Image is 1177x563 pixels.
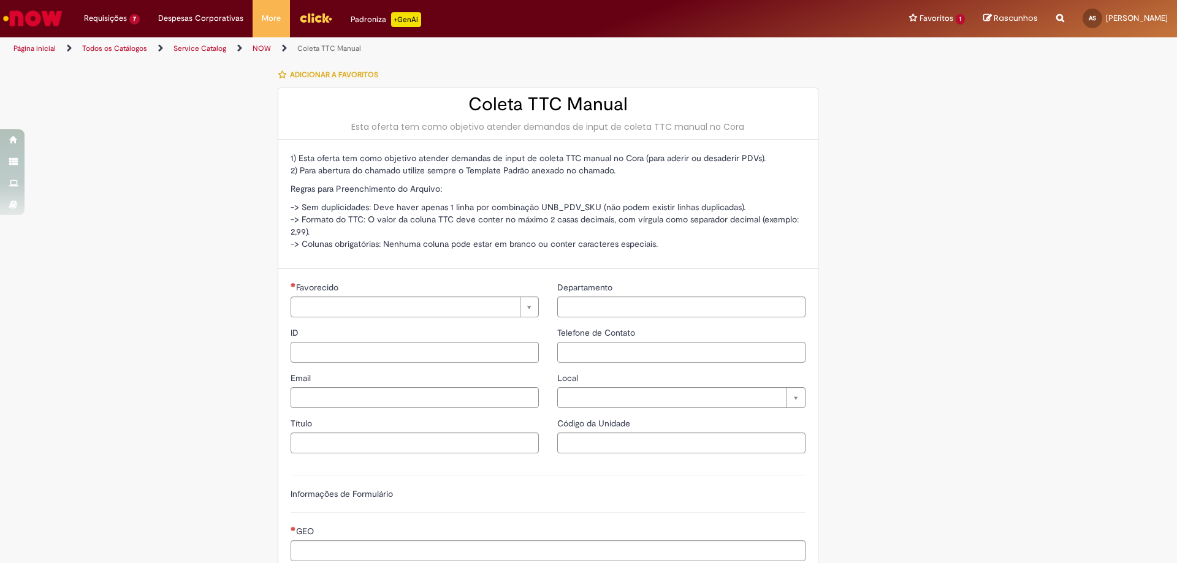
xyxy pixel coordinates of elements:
[557,282,615,293] span: Departamento
[262,12,281,25] span: More
[557,433,806,453] input: Código da Unidade
[291,540,806,561] input: GEO
[297,43,361,53] a: Coleta TTC Manual
[253,43,271,53] a: NOW
[557,342,806,363] input: Telefone de Contato
[299,9,332,27] img: click_logo_yellow_360x200.png
[291,418,314,429] span: Título
[291,94,806,115] h2: Coleta TTC Manual
[983,13,1038,25] a: Rascunhos
[351,12,421,27] div: Padroniza
[920,12,953,25] span: Favoritos
[1106,13,1168,23] span: [PERSON_NAME]
[278,62,385,88] button: Adicionar a Favoritos
[291,121,806,133] div: Esta oferta tem como objetivo atender demandas de input de coleta TTC manual no Cora
[291,488,393,499] label: Informações de Formulário
[291,387,539,408] input: Email
[291,372,313,384] span: Email
[291,282,296,287] span: Necessários
[84,12,127,25] span: Requisições
[391,12,421,27] p: +GenAi
[956,14,965,25] span: 1
[291,433,539,453] input: Título
[291,526,296,531] span: Necessários
[557,372,581,384] span: Local
[173,43,226,53] a: Service Catalog
[291,201,806,250] p: -> Sem duplicidades: Deve haver apenas 1 linha por combinação UNB_PDV_SKU (não podem existir linh...
[291,327,301,338] span: ID
[994,12,1038,24] span: Rascunhos
[1089,14,1096,22] span: AS
[1,6,64,31] img: ServiceNow
[557,387,806,408] a: Limpar campo Local
[158,12,243,25] span: Despesas Corporativas
[291,152,806,176] p: 1) Esta oferta tem como objetivo atender demandas de input de coleta TTC manual no Cora (para ade...
[129,14,140,25] span: 7
[296,526,316,537] span: GEO
[13,43,56,53] a: Página inicial
[557,297,806,317] input: Departamento
[291,297,539,317] a: Limpar campo Favorecido
[291,183,806,195] p: Regras para Preenchimento do Arquivo:
[557,418,633,429] span: Código da Unidade
[557,327,638,338] span: Telefone de Contato
[290,70,378,80] span: Adicionar a Favoritos
[82,43,147,53] a: Todos os Catálogos
[9,37,775,60] ul: Trilhas de página
[291,342,539,363] input: ID
[296,282,341,293] span: Necessários - Favorecido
